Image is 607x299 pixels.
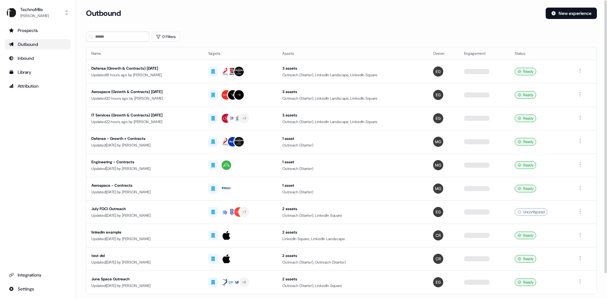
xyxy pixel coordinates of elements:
[282,112,423,118] div: 3 assets
[91,165,198,172] div: Updated [DATE] by [PERSON_NAME]
[282,72,423,78] div: Outreach (Starter), LinkedIn Landscape, LinkedIn Square
[282,252,423,259] div: 2 assets
[515,185,536,192] div: Ready
[9,83,67,89] div: Attribution
[515,232,536,239] div: Ready
[242,115,246,121] div: + 2
[91,72,198,78] div: Updated 18 hours ago by [PERSON_NAME]
[282,206,423,212] div: 2 assets
[433,254,443,264] img: Cary
[282,283,423,289] div: Outreach (Starter), LinkedIn Square
[91,135,198,142] div: Defense - Growth + Contracts
[515,115,536,122] div: Ready
[282,212,423,219] div: Outreach (Starter), LinkedIn Square
[5,81,71,91] a: Go to attribution
[282,276,423,282] div: 2 assets
[515,278,536,286] div: Ready
[5,284,71,294] a: Go to integrations
[433,90,443,100] img: Erica
[91,236,198,242] div: Updated [DATE] by [PERSON_NAME]
[9,55,67,61] div: Inbound
[9,272,67,278] div: Integrations
[91,112,198,118] div: IT Services (Growth & Contracts) [DATE]
[433,184,443,194] img: Megan
[9,69,67,75] div: Library
[277,47,428,60] th: Assets
[282,182,423,189] div: 1 asset
[515,208,548,216] div: Unconfigured
[433,113,443,123] img: Erica
[515,161,536,169] div: Ready
[282,95,423,102] div: Outreach (Starter), LinkedIn Landscape, LinkedIn Square
[91,276,198,282] div: June Space Outreach
[91,95,198,102] div: Updated 20 hours ago by [PERSON_NAME]
[515,91,536,99] div: Ready
[91,206,198,212] div: July FOCI Outreach
[91,252,198,259] div: test del
[433,137,443,147] img: Megan
[91,259,198,265] div: Updated [DATE] by [PERSON_NAME]
[515,68,536,75] div: Ready
[5,67,71,77] a: Go to templates
[510,47,571,60] th: Status
[433,160,443,170] img: Megan
[433,277,443,287] img: Erica
[91,229,198,235] div: linkedin example
[282,229,423,235] div: 2 assets
[282,119,423,125] div: Outreach (Starter), LinkedIn Landscape, LinkedIn Square
[282,89,423,95] div: 3 assets
[282,189,423,195] div: Outreach (Starter)
[242,209,246,215] div: + 7
[5,270,71,280] a: Go to integrations
[282,159,423,165] div: 1 asset
[9,27,67,34] div: Prospects
[282,142,423,148] div: Outreach (Starter)
[282,135,423,142] div: 1 asset
[203,47,277,60] th: Targets
[433,207,443,217] img: Erica
[546,8,597,19] button: New experience
[433,230,443,240] img: Cary
[91,142,198,148] div: Updated [DATE] by [PERSON_NAME]
[86,47,203,60] th: Name
[9,286,67,292] div: Settings
[152,32,180,42] button: 0 Filters
[282,165,423,172] div: Outreach (Starter)
[5,39,71,49] a: Go to outbound experience
[91,89,198,95] div: Aerospace (Growth & Contracts) [DATE]
[428,47,459,60] th: Owner
[20,6,49,13] div: TechnoMile
[91,189,198,195] div: Updated [DATE] by [PERSON_NAME]
[5,5,71,20] button: TechnoMile[PERSON_NAME]
[91,283,198,289] div: Updated [DATE] by [PERSON_NAME]
[282,65,423,72] div: 3 assets
[242,279,246,285] div: + 6
[5,25,71,35] a: Go to prospects
[515,138,536,146] div: Ready
[86,9,121,18] h3: Outbound
[282,236,423,242] div: LinkedIn Square, LinkedIn Landscape
[515,255,536,263] div: Ready
[282,259,423,265] div: Outreach (Starter), Outreach (Starter)
[20,13,49,19] div: [PERSON_NAME]
[91,212,198,219] div: Updated [DATE] by [PERSON_NAME]
[5,53,71,63] a: Go to Inbound
[433,66,443,77] img: Erica
[91,65,198,72] div: Defense (Growth & Contracts) [DATE]
[459,47,510,60] th: Engagement
[91,159,198,165] div: Engineering - Contracts
[91,182,198,189] div: Aerospace - Contracts
[91,119,198,125] div: Updated 22 hours ago by [PERSON_NAME]
[9,41,67,47] div: Outbound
